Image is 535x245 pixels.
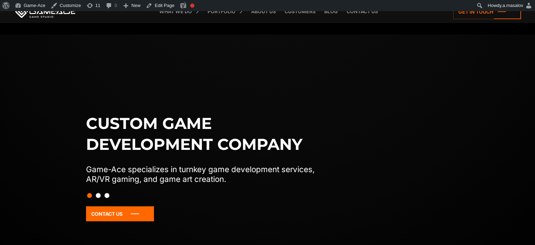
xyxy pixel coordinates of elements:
[453,4,521,19] a: Get in touch
[86,206,154,221] a: Contact Us
[87,190,92,201] button: Slide 1
[503,3,523,8] span: a.masalov
[190,3,194,8] div: Focus keyphrase not set
[86,164,329,184] p: Game-Ace specializes in turnkey game development services, AR/VR gaming, and game art creation.
[96,190,101,201] button: Slide 2
[104,190,109,201] button: Slide 3
[86,113,329,155] h1: Custom game development company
